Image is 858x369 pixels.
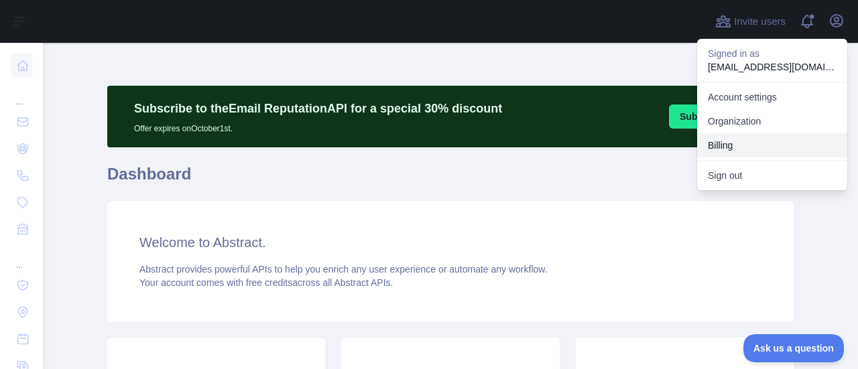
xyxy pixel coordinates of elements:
[139,264,548,275] span: Abstract provides powerful APIs to help you enrich any user experience or automate any workflow.
[139,233,761,252] h3: Welcome to Abstract.
[11,80,32,107] div: ...
[734,14,786,29] span: Invite users
[669,104,770,129] button: Subscribe [DATE]
[743,334,845,362] iframe: Toggle Customer Support
[246,277,292,288] span: free credits
[713,11,788,32] button: Invite users
[11,244,32,271] div: ...
[139,277,393,288] span: Your account comes with across all Abstract APIs.
[708,47,837,60] p: Signed in as
[134,99,502,118] p: Subscribe to the Email Reputation API for a special 30 % discount
[697,109,847,133] a: Organization
[697,85,847,109] a: Account settings
[107,163,794,196] h1: Dashboard
[697,163,847,188] button: Sign out
[697,133,847,157] button: Billing
[708,60,837,74] p: [EMAIL_ADDRESS][DOMAIN_NAME]
[134,118,502,134] p: Offer expires on October 1st.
